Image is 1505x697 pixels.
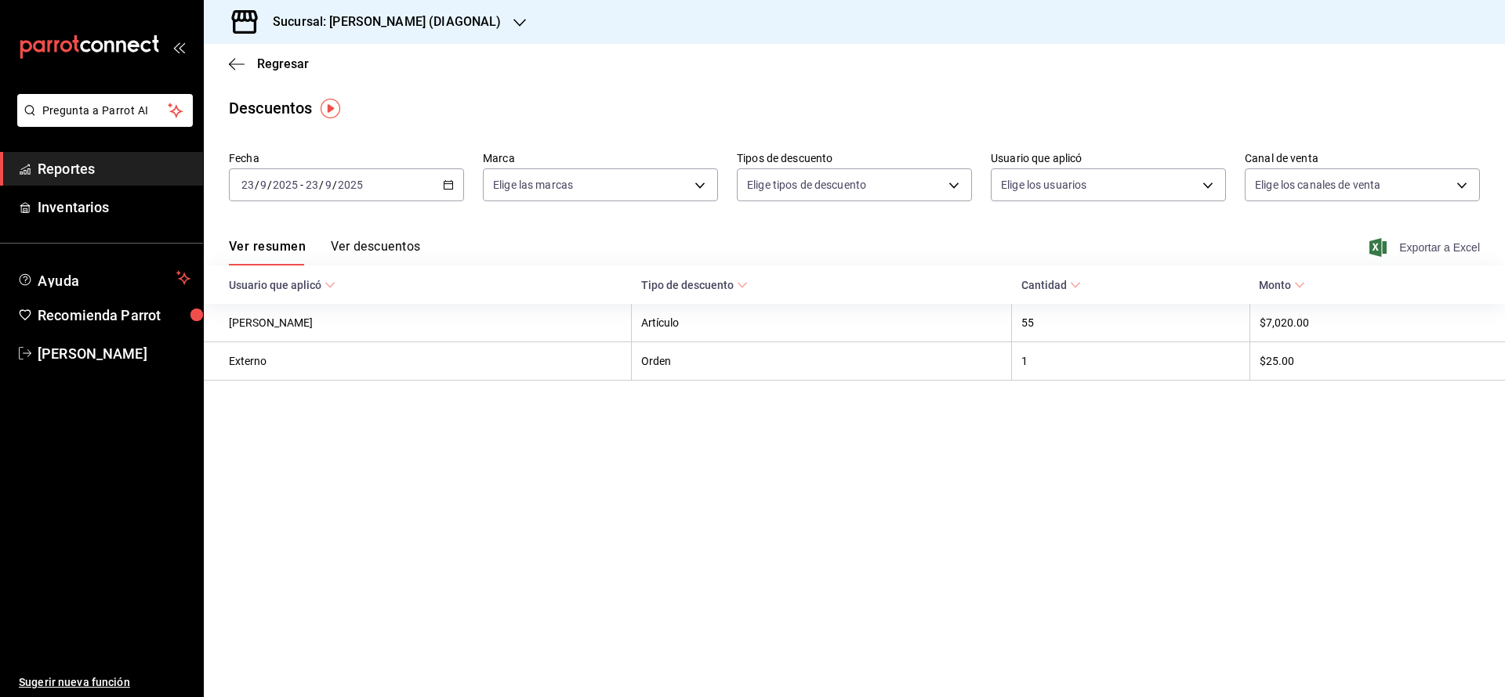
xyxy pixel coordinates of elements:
span: Recomienda Parrot [38,305,190,326]
button: Regresar [229,56,309,71]
span: Elige las marcas [493,177,573,193]
span: / [332,179,337,191]
span: Cantidad [1021,279,1081,291]
div: Descuentos [229,96,312,120]
label: Usuario que aplicó [991,153,1226,164]
label: Tipos de descuento [737,153,972,164]
input: ---- [337,179,364,191]
button: Ver resumen [229,239,306,265]
span: Sugerir nueva función [19,674,190,691]
input: ---- [272,179,299,191]
span: Tipo de descuento [641,279,748,291]
button: Exportar a Excel [1373,238,1480,257]
a: Pregunta a Parrot AI [11,114,193,130]
th: 55 [1012,304,1249,342]
label: Marca [483,153,718,164]
span: / [319,179,324,191]
input: -- [259,179,267,191]
span: / [267,179,272,191]
input: -- [305,179,319,191]
span: - [300,179,303,191]
span: Regresar [257,56,309,71]
span: Inventarios [38,197,190,218]
th: Orden [632,342,1012,381]
span: Reportes [38,158,190,179]
th: [PERSON_NAME] [204,304,632,342]
span: Ayuda [38,269,170,287]
img: Tooltip marker [321,99,340,118]
span: Pregunta a Parrot AI [42,103,169,119]
span: Elige los usuarios [1001,177,1086,193]
th: Externo [204,342,632,381]
th: 1 [1012,342,1249,381]
th: $7,020.00 [1249,304,1505,342]
th: Artículo [632,304,1012,342]
span: Elige tipos de descuento [747,177,866,193]
th: $25.00 [1249,342,1505,381]
h3: Sucursal: [PERSON_NAME] (DIAGONAL) [260,13,501,31]
button: open_drawer_menu [172,41,185,53]
button: Pregunta a Parrot AI [17,94,193,127]
span: / [255,179,259,191]
input: -- [325,179,332,191]
label: Canal de venta [1245,153,1480,164]
span: Elige los canales de venta [1255,177,1380,193]
div: navigation tabs [229,239,420,265]
span: Usuario que aplicó [229,279,335,291]
input: -- [241,179,255,191]
span: [PERSON_NAME] [38,343,190,364]
button: Ver descuentos [331,239,420,265]
label: Fecha [229,153,464,164]
span: Monto [1259,279,1305,291]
